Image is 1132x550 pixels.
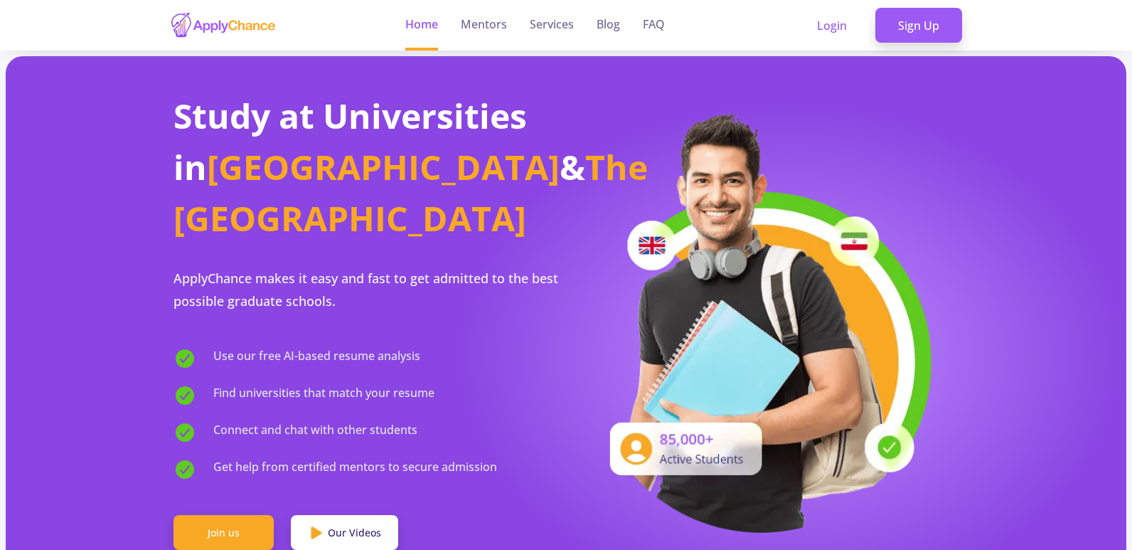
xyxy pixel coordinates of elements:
span: Study at Universities in [173,92,527,190]
span: Connect and chat with other students [213,421,417,444]
span: Use our free AI-based resume analysis [213,347,420,370]
span: Our Videos [328,525,381,540]
a: Login [794,8,870,43]
img: applychance logo [170,11,277,39]
span: ApplyChance makes it easy and fast to get admitted to the best possible graduate schools. [173,270,558,310]
a: Sign Up [875,8,962,43]
span: [GEOGRAPHIC_DATA] [207,144,560,190]
span: Get help from certified mentors to secure admission [213,458,497,481]
span: Find universities that match your resume [213,384,434,407]
img: applicant [588,108,936,533]
span: & [560,144,585,190]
